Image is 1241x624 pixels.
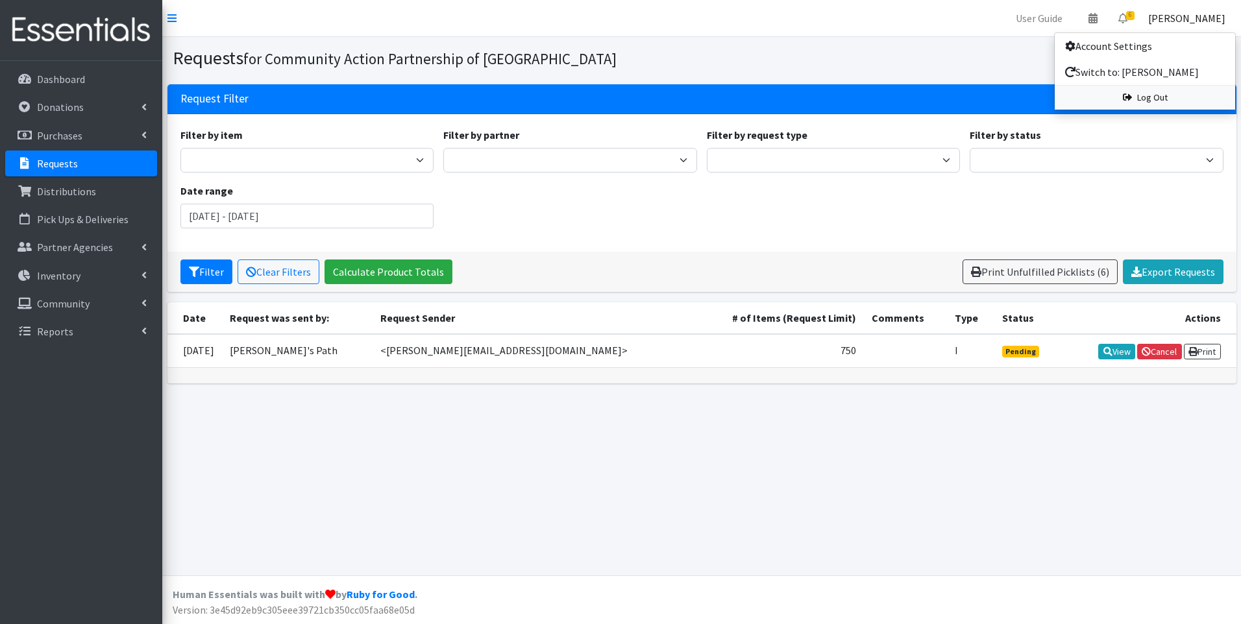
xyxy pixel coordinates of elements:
p: Purchases [37,129,82,142]
h1: Requests [173,47,697,69]
p: Distributions [37,185,96,198]
button: Filter [180,259,232,284]
span: Pending [1002,346,1039,357]
input: January 1, 2011 - December 31, 2011 [180,204,434,228]
a: 6 [1108,5,1138,31]
a: Partner Agencies [5,234,157,260]
label: Filter by item [180,127,243,143]
a: Clear Filters [238,259,319,284]
a: User Guide [1005,5,1073,31]
th: Comments [864,302,947,334]
small: for Community Action Partnership of [GEOGRAPHIC_DATA] [243,49,617,68]
p: Reports [37,325,73,338]
h3: Request Filter [180,92,249,106]
a: Account Settings [1055,33,1235,59]
th: Date [167,302,222,334]
a: [PERSON_NAME] [1138,5,1236,31]
th: Request was sent by: [222,302,373,334]
a: Distributions [5,178,157,204]
td: 750 [693,334,864,368]
td: [PERSON_NAME]'s Path [222,334,373,368]
label: Filter by status [970,127,1041,143]
a: Inventory [5,263,157,289]
td: [DATE] [167,334,222,368]
a: Community [5,291,157,317]
a: Export Requests [1123,259,1223,284]
a: Log Out [1055,86,1235,110]
span: 6 [1126,11,1135,20]
th: Status [994,302,1058,334]
a: Requests [5,150,157,176]
th: Actions [1059,302,1236,334]
a: Switch to: [PERSON_NAME] [1055,59,1235,85]
p: Requests [37,157,78,170]
label: Filter by partner [443,127,519,143]
a: Ruby for Good [347,588,415,601]
p: Partner Agencies [37,241,113,254]
p: Pick Ups & Deliveries [37,213,129,226]
a: Donations [5,94,157,120]
a: Reports [5,318,157,344]
a: Print Unfulfilled Picklists (6) [963,259,1118,284]
strong: Human Essentials was built with by . [173,588,417,601]
th: # of Items (Request Limit) [693,302,864,334]
th: Type [947,302,994,334]
label: Date range [180,183,233,198]
label: Filter by request type [707,127,807,143]
td: <[PERSON_NAME][EMAIL_ADDRESS][DOMAIN_NAME]> [373,334,694,368]
span: Version: 3e45d92eb9c305eee39721cb350cc05faa68e05d [173,603,415,616]
p: Community [37,297,90,310]
th: Request Sender [373,302,694,334]
abbr: Individual [955,344,958,357]
a: Pick Ups & Deliveries [5,206,157,232]
a: View [1098,344,1135,359]
a: Calculate Product Totals [325,259,452,284]
a: Dashboard [5,66,157,92]
a: Purchases [5,123,157,149]
p: Donations [37,101,84,114]
img: HumanEssentials [5,8,157,52]
a: Print [1184,344,1221,359]
p: Dashboard [37,73,85,86]
p: Inventory [37,269,80,282]
a: Cancel [1137,344,1182,359]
